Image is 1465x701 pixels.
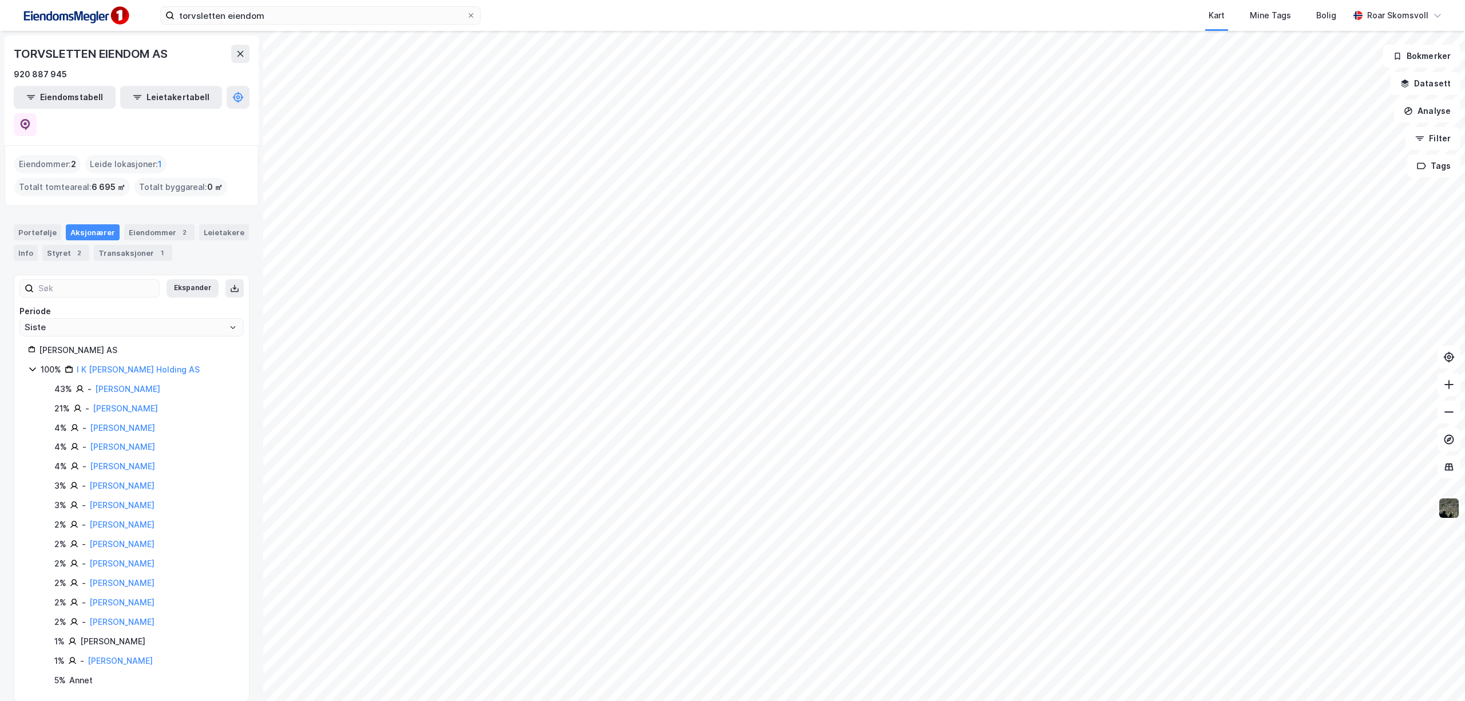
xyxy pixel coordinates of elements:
[92,180,125,194] span: 6 695 ㎡
[85,402,89,415] div: -
[54,498,66,512] div: 3%
[19,304,244,318] div: Periode
[54,596,66,609] div: 2%
[167,279,219,298] button: Ekspander
[77,365,200,374] a: I K [PERSON_NAME] Holding AS
[88,382,92,396] div: -
[207,180,223,194] span: 0 ㎡
[89,520,155,529] a: [PERSON_NAME]
[54,654,65,668] div: 1%
[54,635,65,648] div: 1%
[93,403,158,413] a: [PERSON_NAME]
[156,247,168,259] div: 1
[82,421,86,435] div: -
[95,384,160,394] a: [PERSON_NAME]
[89,617,155,627] a: [PERSON_NAME]
[54,576,66,590] div: 2%
[1209,9,1225,22] div: Kart
[158,157,162,171] span: 1
[54,674,66,687] div: 5 %
[14,178,130,196] div: Totalt tomteareal :
[39,343,235,357] div: [PERSON_NAME] AS
[66,224,120,240] div: Aksjonærer
[1383,45,1460,68] button: Bokmerker
[82,498,86,512] div: -
[54,421,67,435] div: 4%
[69,674,93,687] div: Annet
[1408,646,1465,701] div: Kontrollprogram for chat
[124,224,195,240] div: Eiendommer
[90,461,155,471] a: [PERSON_NAME]
[82,518,86,532] div: -
[1405,127,1460,150] button: Filter
[199,224,249,240] div: Leietakere
[94,245,172,261] div: Transaksjoner
[175,7,466,24] input: Søk på adresse, matrikkel, gårdeiere, leietakere eller personer
[82,479,86,493] div: -
[82,557,86,571] div: -
[80,654,84,668] div: -
[82,576,86,590] div: -
[54,557,66,571] div: 2%
[14,245,38,261] div: Info
[89,500,155,510] a: [PERSON_NAME]
[54,615,66,629] div: 2%
[134,178,227,196] div: Totalt byggareal :
[82,460,86,473] div: -
[90,423,155,433] a: [PERSON_NAME]
[14,45,170,63] div: TORVSLETTEN EIENDOM AS
[1391,72,1460,95] button: Datasett
[41,363,61,377] div: 100%
[14,155,81,173] div: Eiendommer :
[85,155,167,173] div: Leide lokasjoner :
[89,597,155,607] a: [PERSON_NAME]
[54,382,72,396] div: 43%
[1394,100,1460,122] button: Analyse
[20,319,243,336] input: ClearOpen
[54,440,67,454] div: 4%
[71,157,76,171] span: 2
[179,227,190,238] div: 2
[1408,646,1465,701] iframe: Chat Widget
[14,86,116,109] button: Eiendomstabell
[34,280,159,297] input: Søk
[42,245,89,261] div: Styret
[120,86,222,109] button: Leietakertabell
[89,578,155,588] a: [PERSON_NAME]
[73,247,85,259] div: 2
[80,635,145,648] div: [PERSON_NAME]
[89,559,155,568] a: [PERSON_NAME]
[54,518,66,532] div: 2%
[54,537,66,551] div: 2%
[82,440,86,454] div: -
[54,402,70,415] div: 21%
[54,479,66,493] div: 3%
[1438,497,1460,519] img: 9k=
[89,539,155,549] a: [PERSON_NAME]
[14,224,61,240] div: Portefølje
[82,596,86,609] div: -
[228,323,237,332] button: Open
[82,537,86,551] div: -
[18,3,133,29] img: F4PB6Px+NJ5v8B7XTbfpPpyloAAAAASUVORK5CYII=
[88,656,153,666] a: [PERSON_NAME]
[1316,9,1336,22] div: Bolig
[89,481,155,490] a: [PERSON_NAME]
[1250,9,1291,22] div: Mine Tags
[90,442,155,452] a: [PERSON_NAME]
[82,615,86,629] div: -
[14,68,67,81] div: 920 887 945
[54,460,67,473] div: 4%
[1367,9,1428,22] div: Roar Skomsvoll
[1407,155,1460,177] button: Tags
